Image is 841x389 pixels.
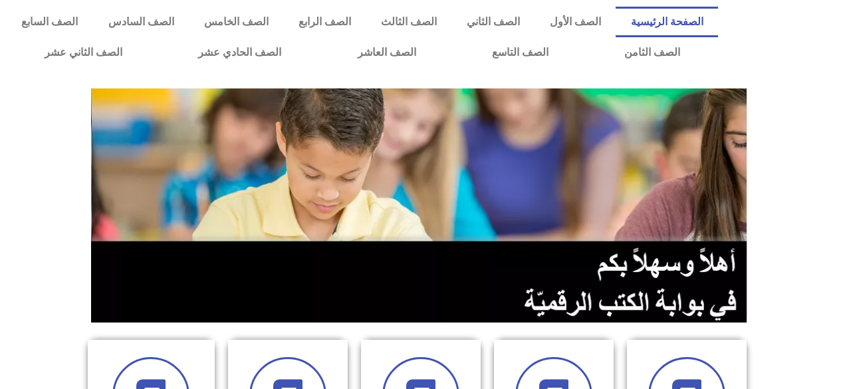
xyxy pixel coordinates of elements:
a: الصف الخامس [189,7,283,37]
a: الصف الثاني [451,7,535,37]
a: الصف الثاني عشر [7,37,160,68]
a: الصف السابع [7,7,93,37]
a: الصف التاسع [454,37,586,68]
a: الصف الثامن [586,37,718,68]
a: الصف الحادي عشر [160,37,319,68]
a: الصف العاشر [320,37,454,68]
a: الصف الأول [535,7,616,37]
a: الصف السادس [93,7,189,37]
a: الصف الرابع [283,7,366,37]
a: الصفحة الرئيسية [616,7,718,37]
a: الصف الثالث [366,7,451,37]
